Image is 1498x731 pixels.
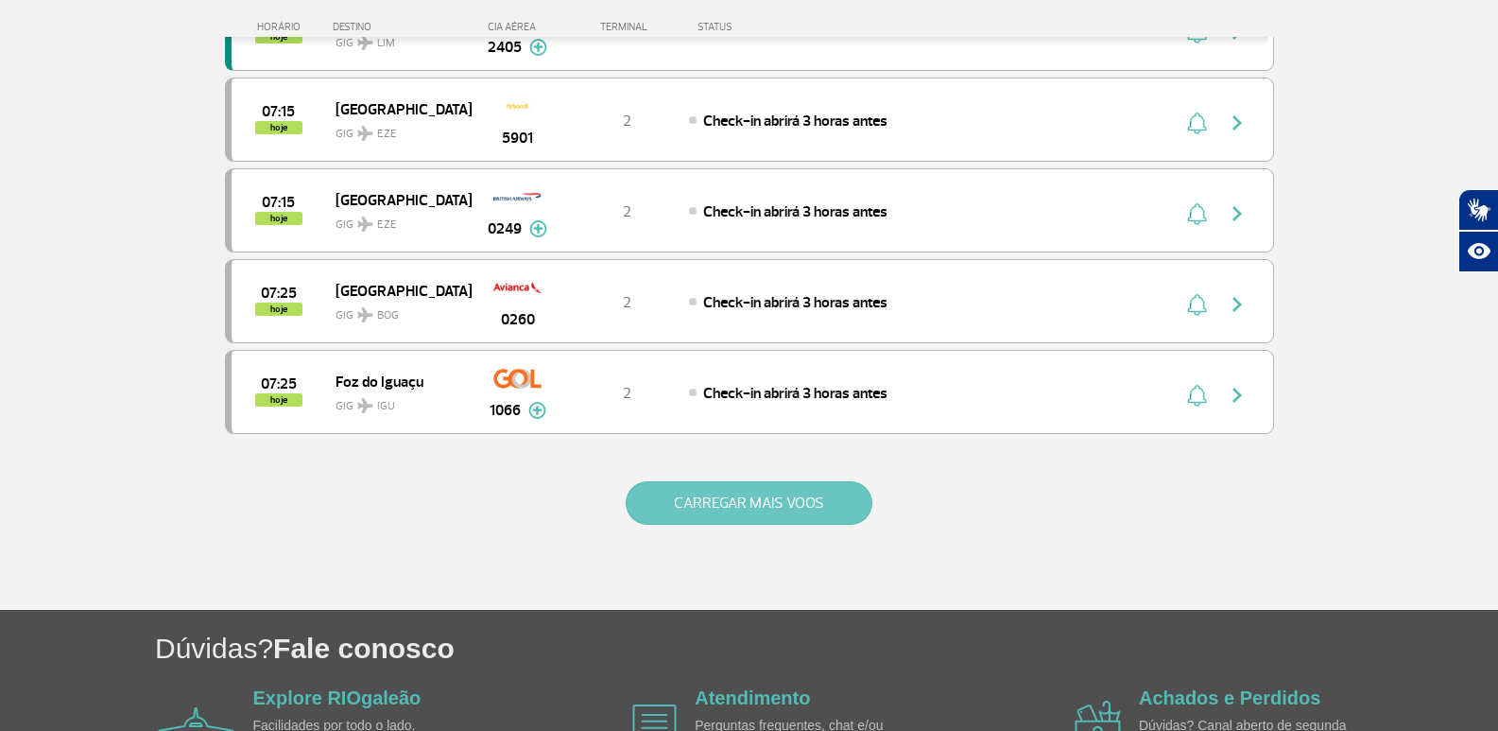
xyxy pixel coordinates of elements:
a: Atendimento [695,687,810,708]
span: 2 [623,112,631,131]
span: GIG [336,388,456,415]
span: GIG [336,206,456,234]
button: Abrir recursos assistivos. [1458,231,1498,272]
span: EZE [377,217,397,234]
img: mais-info-painel-voo.svg [529,220,547,237]
img: seta-direita-painel-voo.svg [1226,112,1248,134]
span: 2 [623,293,631,312]
span: 2 [623,202,631,221]
span: hoje [255,393,302,407]
img: mais-info-painel-voo.svg [528,402,546,419]
img: destiny_airplane.svg [357,126,373,141]
span: 2025-09-28 07:25:00 [261,287,297,300]
span: 2025-09-28 07:25:00 [261,377,297,391]
span: 5901 [502,127,533,149]
span: 2025-09-28 07:15:00 [262,105,295,118]
img: sino-painel-voo.svg [1187,202,1207,225]
span: [GEOGRAPHIC_DATA] [336,96,456,121]
div: CIA AÉREA [471,21,565,33]
h1: Dúvidas? [155,629,1498,668]
button: Abrir tradutor de língua de sinais. [1458,189,1498,231]
span: BOG [377,307,399,324]
span: 0249 [488,218,522,240]
span: GIG [336,115,456,143]
span: Check-in abrirá 3 horas antes [703,293,887,312]
a: Explore RIOgaleão [253,687,422,708]
div: Plugin de acessibilidade da Hand Talk. [1458,189,1498,272]
img: sino-painel-voo.svg [1187,384,1207,407]
div: DESTINO [333,21,471,33]
span: [GEOGRAPHIC_DATA] [336,278,456,303]
span: EZE [377,126,397,143]
span: 2025-09-28 07:15:00 [262,196,295,209]
div: HORÁRIO [231,21,334,33]
img: sino-painel-voo.svg [1187,112,1207,134]
a: Achados e Perdidos [1139,687,1320,708]
img: mais-info-painel-voo.svg [529,39,547,56]
img: destiny_airplane.svg [357,217,373,232]
img: seta-direita-painel-voo.svg [1226,202,1248,225]
span: Check-in abrirá 3 horas antes [703,202,887,221]
img: seta-direita-painel-voo.svg [1226,293,1248,316]
span: 2405 [488,36,522,59]
img: seta-direita-painel-voo.svg [1226,384,1248,407]
span: 2 [623,384,631,403]
span: hoje [255,303,302,316]
span: 0260 [501,308,535,331]
img: destiny_airplane.svg [357,307,373,322]
img: sino-painel-voo.svg [1187,293,1207,316]
span: hoje [255,121,302,134]
button: CARREGAR MAIS VOOS [626,481,872,525]
span: Check-in abrirá 3 horas antes [703,384,887,403]
img: destiny_airplane.svg [357,398,373,413]
div: TERMINAL [565,21,688,33]
div: STATUS [688,21,842,33]
span: [GEOGRAPHIC_DATA] [336,187,456,212]
span: hoje [255,212,302,225]
span: IGU [377,398,395,415]
span: Check-in abrirá 3 horas antes [703,112,887,131]
span: GIG [336,297,456,324]
span: 1066 [490,399,521,422]
span: Foz do Iguaçu [336,369,456,393]
span: Fale conosco [273,633,455,664]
